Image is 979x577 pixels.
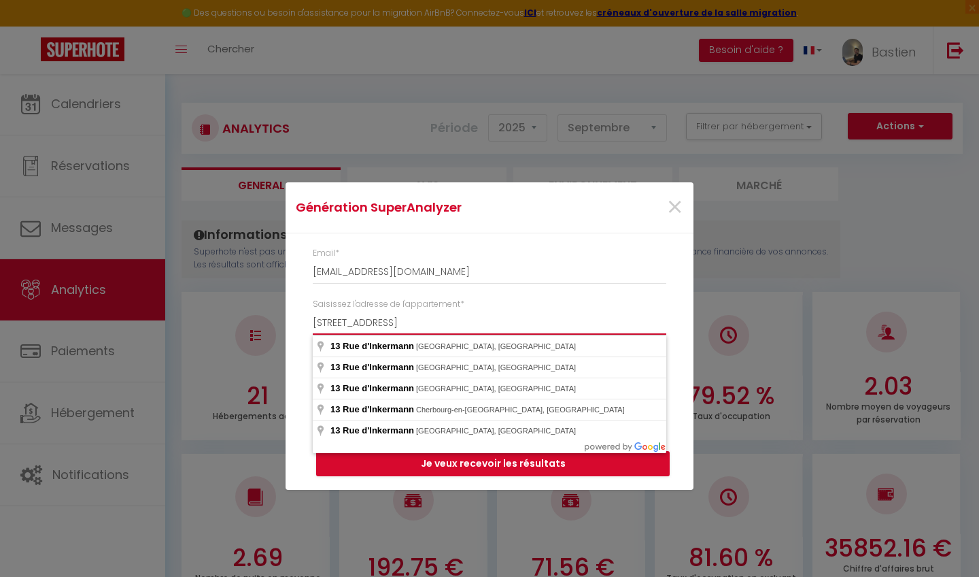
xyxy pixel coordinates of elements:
[296,198,548,217] h4: Génération SuperAnalyzer
[330,404,340,414] span: 13
[343,425,414,435] span: Rue d'Inkermann
[416,342,576,350] span: [GEOGRAPHIC_DATA], [GEOGRAPHIC_DATA]
[330,341,340,351] span: 13
[343,383,414,393] span: Rue d'Inkermann
[416,427,576,435] span: [GEOGRAPHIC_DATA], [GEOGRAPHIC_DATA]
[330,383,340,393] span: 13
[416,363,576,372] span: [GEOGRAPHIC_DATA], [GEOGRAPHIC_DATA]
[313,247,339,260] label: Email
[316,451,670,477] button: Je veux recevoir les résultats
[343,404,414,414] span: Rue d'Inkermann
[313,298,464,311] label: Saisissez l'adresse de l'appartement
[666,193,683,222] button: Close
[343,362,414,372] span: Rue d'Inkermann
[330,425,340,435] span: 13
[666,187,683,228] span: ×
[416,384,576,393] span: [GEOGRAPHIC_DATA], [GEOGRAPHIC_DATA]
[11,5,52,46] button: Ouvrir le widget de chat LiveChat
[330,362,340,372] span: 13
[416,406,625,414] span: Cherbourg-en-[GEOGRAPHIC_DATA], [GEOGRAPHIC_DATA]
[343,341,414,351] span: Rue d'Inkermann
